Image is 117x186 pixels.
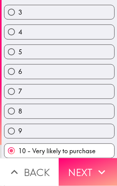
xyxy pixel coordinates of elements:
[4,124,114,138] button: 9
[18,127,22,135] span: 9
[4,85,114,99] button: 7
[4,65,114,79] button: 6
[4,45,114,59] button: 5
[4,25,114,39] button: 4
[18,28,22,37] span: 4
[18,48,22,56] span: 5
[18,147,95,155] span: 10 - Very likely to purchase
[18,67,22,76] span: 6
[4,104,114,118] button: 8
[4,144,114,158] button: 10 - Very likely to purchase
[18,8,22,17] span: 3
[18,107,22,116] span: 8
[4,5,114,19] button: 3
[18,87,22,96] span: 7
